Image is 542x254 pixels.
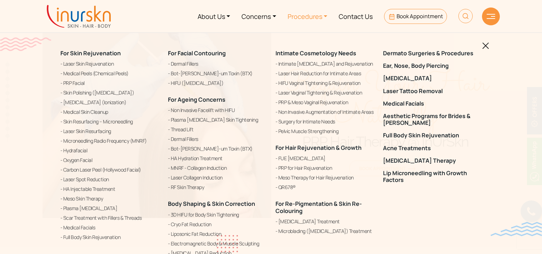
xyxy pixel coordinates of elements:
a: [MEDICAL_DATA] (Ionization) [60,98,159,107]
a: For Ageing Concerns [168,96,225,103]
a: Laser Collagen Induction [168,173,267,182]
a: Liposonic Fat Reduction [168,230,267,238]
a: RF Skin Therapy [168,183,267,192]
a: Microneedling Radio Frequency (MNRF) [60,137,159,145]
img: inurskn-logo [47,5,111,28]
a: Thread Lift [168,125,267,134]
a: Full Body Skin Rejuvenation [60,233,159,242]
a: Laser Spot Reduction [60,175,159,184]
a: Plasma [MEDICAL_DATA] Skin Tightening [168,116,267,124]
a: FUE [MEDICAL_DATA] [275,154,374,163]
a: [MEDICAL_DATA] [383,75,482,82]
a: For Facial Contouring [168,49,226,57]
a: Hydrafacial [60,146,159,155]
a: For Hair Rejuvenation & Growth [275,144,362,152]
a: Dermato Surgeries & Procedures [383,50,482,57]
a: Laser Skin Resurfacing [60,127,159,136]
a: Oxygen Facial [60,156,159,164]
a: Non Invasive Augmentation of Intimate Areas [275,108,374,116]
a: Full Body Skin Rejuvenation [383,132,482,139]
a: Lip Microneedling with Growth Factors [383,170,482,183]
a: Microblading ([MEDICAL_DATA]) Treatment [275,227,374,235]
a: Laser Hair Reduction for Intimate Areas [275,69,374,78]
a: Body Shaping & Skin Correction [168,200,255,208]
a: For Re-Pigmentation & Skin Re-Colouring [275,200,362,214]
a: Cryo Fat Reduction [168,220,267,229]
a: Intimate Cosmetology Needs [275,49,356,57]
a: Medical Peels (Chemical Peels) [60,69,159,78]
a: Non Invasive Facelift with HIFU [168,106,267,115]
a: Carbon Laser Peel (Hollywood Facial) [60,166,159,174]
a: HA Hydration Treatment [168,154,267,163]
a: [MEDICAL_DATA] Therapy [383,157,482,164]
a: Concerns [236,3,282,30]
a: Bot-[PERSON_NAME]-um Toxin (BTX) [168,144,267,153]
a: HIFU ([MEDICAL_DATA]) [168,79,267,87]
a: PRP & Meso Vaginal Rejuvenation [275,98,374,107]
a: Surgery for Intimate Needs [275,117,374,126]
a: Laser Tattoo Removal [383,88,482,95]
a: Aesthetic Programs for Brides & [PERSON_NAME] [383,113,482,126]
a: PRP Facial [60,79,159,87]
a: [MEDICAL_DATA] Treatment [275,217,374,226]
a: Scar Treatment with Fillers & Threads [60,214,159,222]
img: hamLine.svg [487,14,495,19]
a: About Us [192,3,236,30]
a: Bot-[PERSON_NAME]-um Toxin (BTX) [168,69,267,78]
a: Medical Skin Cleanup [60,108,159,116]
a: Medical Facials [60,223,159,232]
a: HA Injectable Treatment [60,185,159,193]
a: Dermal Fillers [168,60,267,68]
a: Contact Us [333,3,378,30]
a: For Skin Rejuvenation [60,49,121,57]
a: Meso Therapy for Hair Rejuvenation [275,173,374,182]
a: PRP for Hair Rejuvenation [275,164,374,172]
img: HeaderSearch [458,9,473,23]
img: bluewave [491,222,542,236]
a: Book Appointment [384,9,447,24]
a: QR678® [275,183,374,192]
a: Medical Facials [383,100,482,107]
a: Pelvic Muscle Strengthening [275,127,374,136]
a: Dermal Fillers [168,135,267,143]
a: Laser Skin Rejuvenation [60,60,159,68]
a: Meso Skin Therapy [60,194,159,203]
a: Skin Polishing ([MEDICAL_DATA]) [60,88,159,97]
a: Laser Vaginal Tightening & Rejuvenation [275,88,374,97]
a: Ear, Nose, Body Piercing [383,62,482,69]
a: Skin Resurfacing – Microneedling [60,117,159,126]
a: Intimate [MEDICAL_DATA] and Rejuvenation [275,60,374,68]
a: 3D HIFU for Body Skin Tightening [168,210,267,219]
a: Electromagnetic Body & Muscle Sculpting [168,239,267,248]
img: blackclosed [482,42,489,49]
a: HIFU Vaginal Tightening & Rejuvenation [275,79,374,87]
a: Procedures [282,3,333,30]
a: Plasma [MEDICAL_DATA] [60,204,159,213]
a: MNRF - Collagen Induction [168,164,267,172]
a: Acne Treatments [383,145,482,152]
span: Book Appointment [397,12,443,20]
